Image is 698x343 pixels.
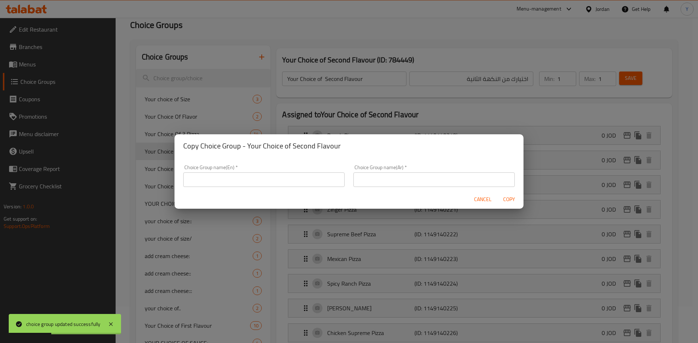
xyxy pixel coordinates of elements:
[474,195,492,204] span: Cancel
[26,320,101,328] div: choice group updated successfully
[183,140,515,152] h2: Copy Choice Group - Your Choice of Second Flavour
[500,195,518,204] span: Copy
[471,193,494,206] button: Cancel
[183,172,345,187] input: Please enter Choice Group name(en)
[353,172,515,187] input: Please enter Choice Group name(ar)
[497,193,521,206] button: Copy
